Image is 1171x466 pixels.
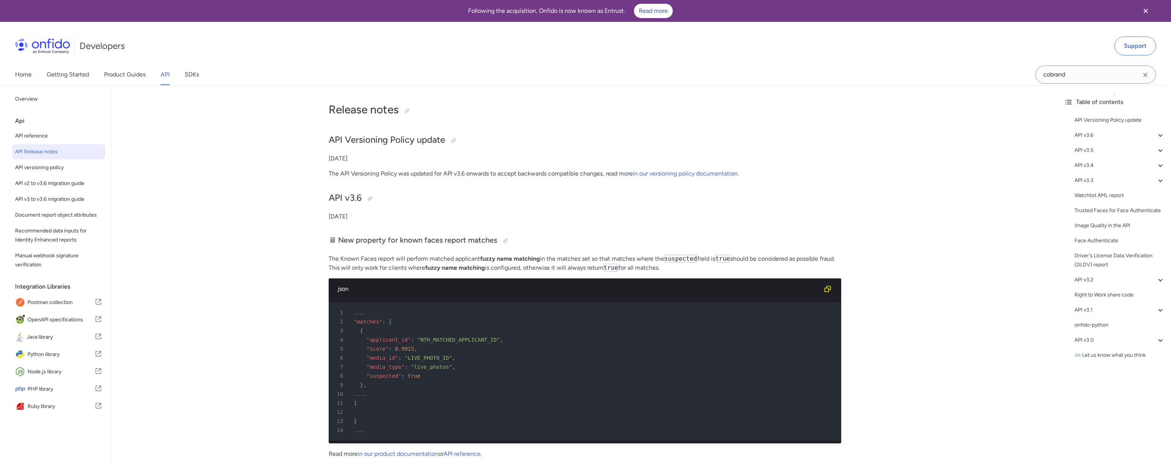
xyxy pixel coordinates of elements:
[332,362,349,371] span: 7
[329,254,841,272] p: The Known Faces report will perform matched applicant in the matches set so that matches where th...
[332,408,349,417] span: 12
[1075,290,1165,299] a: Right to Work share code
[444,450,481,457] a: API reference
[332,335,349,344] span: 4
[354,391,367,397] span: ....
[332,371,349,380] span: 8
[329,169,841,178] p: The API Versioning Policy was updated for API v3.6 onwards to accept backwards compatible changes...
[12,192,105,207] a: API v3 to v3.6 migration guide
[12,92,105,107] a: Overview
[366,373,401,379] span: "suspected"
[603,264,619,272] code: true
[411,364,452,370] span: "live_photos"
[360,382,363,388] span: }
[12,144,105,159] a: API Release notes
[1075,161,1165,170] div: API v3.4
[12,176,105,191] a: API v2 to v3.6 migration guide
[395,346,414,352] span: 0.9915
[633,170,738,177] a: in our versioning policy documentation
[28,367,95,377] span: Node.js library
[104,64,145,85] a: Product Guides
[12,223,105,248] a: Recommended data inputs for Identity Enhanced reports
[15,179,102,188] span: API v2 to v3.6 migration guide
[12,294,105,311] a: IconPostman collectionPostman collection
[15,367,28,377] img: IconNode.js library
[401,373,404,379] span: :
[15,315,28,325] img: IconOpenAPI specifications
[1075,191,1165,200] a: Watchlist AML report
[12,248,105,272] a: Manual webhook signature verification
[404,355,452,361] span: "LIVE_PHOTO_ID"
[366,355,398,361] span: "media_id"
[47,64,89,85] a: Getting Started
[1075,176,1165,185] a: API v3.3
[28,384,95,394] span: PHP library
[1075,116,1165,125] a: API Versioning Policy update
[15,251,102,269] span: Manual webhook signature verification
[332,308,349,317] span: 1
[332,417,349,426] span: 13
[358,450,438,457] a: in our product documentation
[382,319,385,325] span: :
[354,427,363,433] span: ...
[354,310,363,316] span: ...
[417,337,500,343] span: "NTH_MATCHED_APPLICANT_ID"
[1075,146,1165,155] a: API v3.5
[28,401,95,412] span: Ruby library
[1075,336,1165,345] div: API v3.0
[332,326,349,335] span: 3
[1035,66,1156,84] input: Onfido search input field
[1132,2,1160,20] button: Close banner
[28,349,95,360] span: Python library
[12,398,105,415] a: IconRuby libraryRuby library
[398,355,401,361] span: :
[12,208,105,223] a: Document report object attributes
[414,346,417,352] span: ,
[28,315,95,325] span: OpenAPI specifications
[15,384,28,394] img: IconPHP library
[329,449,841,458] p: Read more or .
[408,373,421,379] span: true
[1075,306,1165,315] a: API v3.1
[332,317,349,326] span: 2
[15,163,102,172] span: API versioning policy
[425,264,485,271] strong: fuzzy name matching
[411,337,414,343] span: :
[1075,351,1165,360] div: ⌨️ Let us know what you think
[452,355,455,361] span: ,
[15,332,27,342] img: IconJava library
[500,337,503,343] span: ,
[329,192,841,205] h2: API v3.6
[1064,98,1165,107] div: Table of contents
[15,226,102,244] span: Recommended data inputs for Identity Enhanced reports
[360,328,363,334] span: {
[15,95,102,104] span: Overview
[820,281,835,296] button: Copy code snippet button
[28,297,95,308] span: Postman collection
[332,426,349,435] span: 14
[15,147,102,156] span: API Release notes
[15,131,102,141] span: API reference
[329,134,841,147] h2: API Versioning Policy update
[1075,221,1165,230] a: Image Quality in the API
[1075,251,1165,269] a: Driver's License Data Verification (DLDV) report
[354,400,357,406] span: ]
[366,364,404,370] span: "media_type"
[1141,70,1150,79] svg: Clear search field button
[12,346,105,363] a: IconPython libraryPython library
[634,4,673,18] a: Read more
[1075,131,1165,140] a: API v3.6
[1114,37,1156,55] a: Support
[366,346,389,352] span: "score"
[1075,236,1165,245] a: Face Authenticate
[363,382,366,388] span: ,
[80,40,125,52] h1: Developers
[354,418,357,424] span: }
